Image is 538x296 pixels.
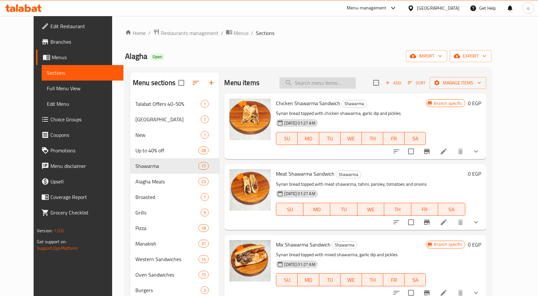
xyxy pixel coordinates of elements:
[148,29,151,37] li: /
[130,112,219,127] div: [GEOGRAPHIC_DATA]7
[135,209,201,216] span: Grills
[221,29,223,37] li: /
[54,226,64,235] span: 1.0.0
[47,84,118,92] span: Full Menu View
[135,271,198,279] span: Oven Sandwiches
[280,77,356,89] input: search
[135,286,201,294] span: Burgers
[455,52,486,60] span: export
[130,127,219,143] div: New1
[135,193,201,201] span: Broasted
[276,109,426,117] p: Syrian bread topped with chicken shawarma, garlic dip and pickles
[276,132,298,145] button: SU
[343,275,359,285] span: WE
[389,214,404,230] button: sort-choices
[234,29,248,37] span: Menus
[201,116,208,123] span: 7
[282,120,318,126] span: [DATE] 01:27 AM
[201,286,209,294] div: items
[364,134,381,143] span: TH
[198,224,209,232] div: items
[201,209,209,216] div: items
[198,240,209,247] div: items
[298,273,319,286] button: MO
[42,81,123,96] a: Full Menu View
[341,273,362,286] button: WE
[36,18,123,34] a: Edit Restaurant
[50,115,118,123] span: Choice Groups
[404,215,418,229] span: Select to update
[369,76,383,90] span: Select section
[332,241,357,249] span: Shawarma
[199,256,208,262] span: 14
[306,205,328,214] span: MO
[276,180,465,188] p: Syrian bread topped with meat shawarma, tahini, parsley, tomatoes and onions
[407,275,423,285] span: SA
[431,100,465,106] span: Branch specific
[42,65,123,81] a: Sections
[453,214,468,230] button: delete
[130,236,219,251] div: Manakish31
[362,132,383,145] button: TH
[441,205,462,214] span: SA
[362,273,383,286] button: TH
[150,54,165,60] span: Open
[50,38,118,46] span: Branches
[386,275,402,285] span: FR
[161,29,218,37] span: Restaurants management
[125,29,146,37] a: Home
[198,162,209,170] div: items
[36,158,123,174] a: Menu disclaimer
[276,169,334,179] span: Meat Shawarma Sandwich
[135,240,198,247] span: Manakish
[527,5,529,12] span: o
[198,255,209,263] div: items
[411,52,442,60] span: import
[336,171,361,178] span: Shawarma
[135,100,201,108] span: Talabat Offers 40-50%
[435,79,481,87] span: Manage items
[336,170,361,178] div: Shawarma
[199,148,208,154] span: 28
[36,127,123,143] a: Coupons
[224,78,259,88] h2: Menu items
[468,214,484,230] button: show more
[130,143,219,158] div: Up to 40% off28
[419,214,435,230] button: Branch-specific-item
[52,53,118,61] span: Menus
[36,205,123,220] a: Grocery Checklist
[450,50,491,62] button: export
[319,273,341,286] button: TU
[36,143,123,158] a: Promotions
[135,115,201,123] div: New Alagha
[440,218,448,226] a: Edit menu item
[135,147,198,154] div: Up to 40% off
[135,162,198,170] div: Shawarma
[201,287,208,293] span: 3
[383,78,404,88] span: Add item
[37,237,67,246] span: Get support on:
[414,205,436,214] span: FR
[419,144,435,159] button: Branch-specific-item
[150,53,165,61] div: Open
[276,251,426,259] p: Syrian bread topped with mixed shawarma, garlic dip and pickles
[199,241,208,247] span: 31
[130,96,219,112] div: Talabat Offers 40-50%1
[472,218,480,226] svg: Show Choices
[201,115,209,123] div: items
[135,224,198,232] div: Pizza
[408,79,426,87] span: Sort
[130,220,219,236] div: Pizza18
[282,261,318,268] span: [DATE] 01:27 AM
[360,205,382,214] span: WE
[389,144,404,159] button: sort-choices
[130,158,219,174] div: Shawarma17
[383,132,405,145] button: FR
[276,203,303,216] button: SU
[47,69,118,77] span: Sections
[37,244,78,252] a: Support.OpsPlatform
[279,205,301,214] span: SU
